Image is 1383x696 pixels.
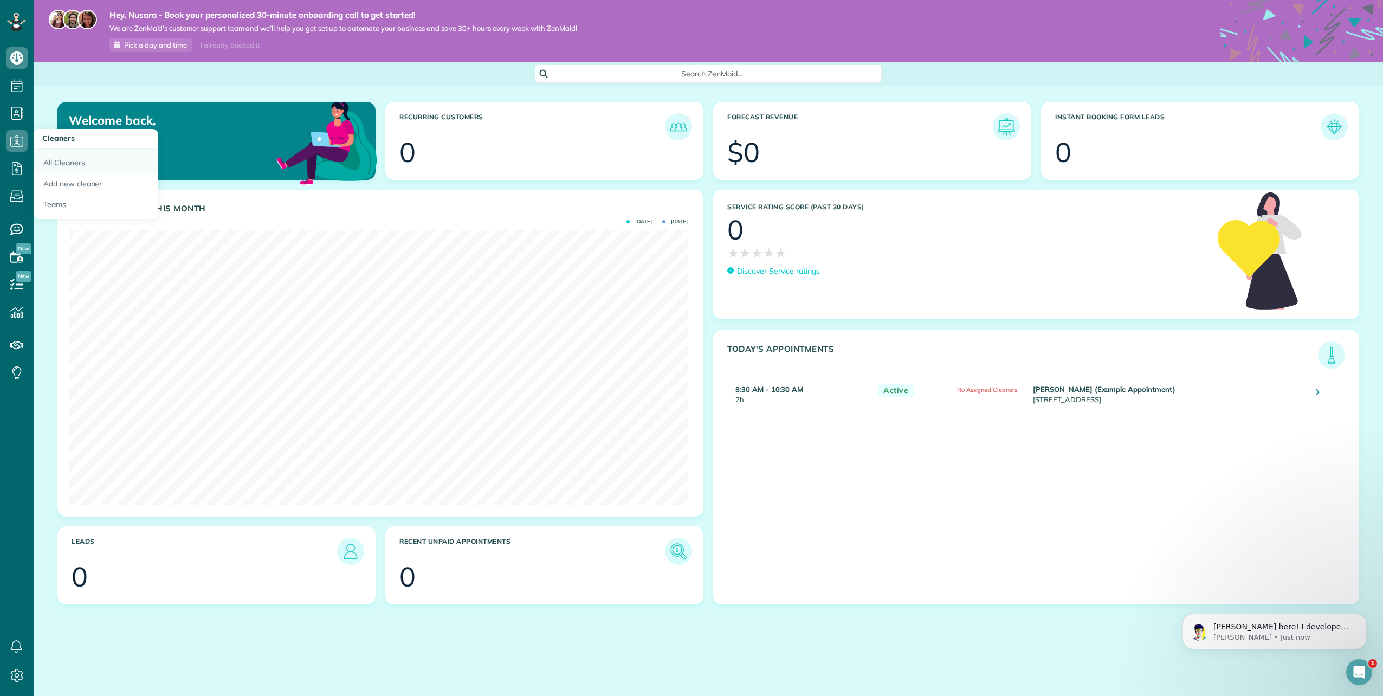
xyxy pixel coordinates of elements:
[727,139,760,166] div: $0
[727,377,873,410] td: 2h
[1166,591,1383,667] iframe: Intercom notifications message
[626,219,652,224] span: [DATE]
[727,203,1207,211] h3: Service Rating score (past 30 days)
[668,116,689,138] img: icon_recurring_customers-cf858462ba22bcd05b5a5880d41d6543d210077de5bb9ebc9590e49fd87d84ed.png
[1030,377,1308,410] td: [STREET_ADDRESS]
[1055,139,1071,166] div: 0
[727,113,993,140] h3: Forecast Revenue
[957,386,1017,394] span: No Assigned Cleaners
[737,266,820,277] p: Discover Service ratings
[399,563,416,590] div: 0
[763,243,775,262] span: ★
[878,384,914,397] span: Active
[996,116,1017,138] img: icon_forecast_revenue-8c13a41c7ed35a8dcfafea3cbb826a0462acb37728057bba2d056411b612bbbe.png
[124,41,187,49] span: Pick a day and time
[16,243,31,254] span: New
[109,24,577,33] span: We are ZenMaid’s customer support team and we’ll help you get set up to automate your business an...
[274,89,379,195] img: dashboard_welcome-42a62b7d889689a78055ac9021e634bf52bae3f8056760290aed330b23ab8690.png
[727,243,739,262] span: ★
[34,149,158,173] a: All Cleaners
[49,10,68,29] img: maria-72a9807cf96188c08ef61303f053569d2e2a8a1cde33d635c8a3ac13582a053d.jpg
[1033,385,1175,394] strong: [PERSON_NAME] (Example Appointment)
[34,194,158,219] a: Teams
[72,563,88,590] div: 0
[340,540,361,562] img: icon_leads-1bed01f49abd5b7fead27621c3d59655bb73ed531f8eeb49469d10e621d6b896.png
[72,204,692,214] h3: Actual Revenue this month
[727,344,1318,369] h3: Today's Appointments
[739,243,751,262] span: ★
[1368,659,1377,668] span: 1
[668,540,689,562] img: icon_unpaid_appointments-47b8ce3997adf2238b356f14209ab4cced10bd1f174958f3ca8f1d0dd7fffeee.png
[72,538,337,565] h3: Leads
[109,10,577,21] strong: Hey, Nusara - Book your personalized 30-minute onboarding call to get started!
[735,385,803,394] strong: 8:30 AM - 10:30 AM
[77,10,97,29] img: michelle-19f622bdf1676172e81f8f8fba1fb50e276960ebfe0243fe18214015130c80e4.jpg
[751,243,763,262] span: ★
[42,133,75,143] span: Cleaners
[399,139,416,166] div: 0
[662,219,688,224] span: [DATE]
[194,38,266,52] div: I already booked it
[775,243,787,262] span: ★
[69,113,276,142] p: Welcome back, Nusara!
[109,38,192,52] a: Pick a day and time
[1055,113,1321,140] h3: Instant Booking Form Leads
[727,216,744,243] div: 0
[1323,116,1345,138] img: icon_form_leads-04211a6a04a5b2264e4ee56bc0799ec3eb69b7e499cbb523a139df1d13a81ae0.png
[727,266,820,277] a: Discover Service ratings
[63,10,82,29] img: jorge-587dff0eeaa6aab1f244e6dc62b8924c3b6ad411094392a53c71c6c4a576187d.jpg
[399,538,665,565] h3: Recent unpaid appointments
[399,113,665,140] h3: Recurring Customers
[34,173,158,195] a: Add new cleaner
[16,271,31,282] span: New
[1321,344,1342,366] img: icon_todays_appointments-901f7ab196bb0bea1936b74009e4eb5ffbc2d2711fa7634e0d609ed5ef32b18b.png
[1346,659,1372,685] iframe: Intercom live chat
